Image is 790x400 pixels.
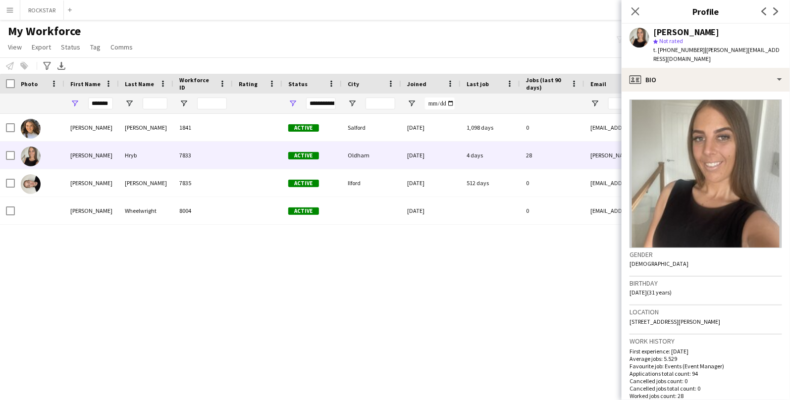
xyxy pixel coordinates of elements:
span: Jobs (last 90 days) [526,76,567,91]
span: Active [288,207,319,215]
span: Active [288,152,319,159]
div: Ilford [342,169,401,197]
button: Open Filter Menu [590,99,599,108]
span: Export [32,43,51,51]
span: Tag [90,43,101,51]
app-action-btn: Advanced filters [41,60,53,72]
input: First Name Filter Input [88,98,113,109]
h3: Work history [630,337,782,346]
button: Open Filter Menu [125,99,134,108]
div: [DATE] [401,169,461,197]
div: [PERSON_NAME][EMAIL_ADDRESS][DOMAIN_NAME] [584,142,783,169]
div: 0 [520,114,584,141]
a: Export [28,41,55,53]
input: Last Name Filter Input [143,98,167,109]
span: Status [61,43,80,51]
p: First experience: [DATE] [630,348,782,355]
span: Email [590,80,606,88]
app-action-btn: Export XLSX [55,60,67,72]
h3: Profile [622,5,790,18]
div: [PERSON_NAME] [653,28,720,37]
p: Applications total count: 94 [630,370,782,377]
span: City [348,80,359,88]
span: Joined [407,80,426,88]
div: [PERSON_NAME] [64,142,119,169]
p: Worked jobs count: 28 [630,392,782,400]
p: Average jobs: 5.529 [630,355,782,362]
button: Open Filter Menu [70,99,79,108]
h3: Location [630,307,782,316]
div: Hryb [119,142,173,169]
img: Heather Hryb [21,147,41,166]
div: [DATE] [401,197,461,224]
span: | [PERSON_NAME][EMAIL_ADDRESS][DOMAIN_NAME] [653,46,780,62]
p: Favourite job: Events (Event Manager) [630,362,782,370]
div: 7835 [173,169,233,197]
div: Oldham [342,142,401,169]
a: View [4,41,26,53]
a: Comms [106,41,137,53]
div: [PERSON_NAME] [64,169,119,197]
div: Salford [342,114,401,141]
div: 28 [520,142,584,169]
h3: Gender [630,250,782,259]
h3: Birthday [630,279,782,288]
p: Cancelled jobs count: 0 [630,377,782,385]
img: Crew avatar or photo [630,100,782,248]
span: View [8,43,22,51]
input: Joined Filter Input [425,98,455,109]
span: Status [288,80,308,88]
div: Bio [622,68,790,92]
div: 0 [520,197,584,224]
div: [PERSON_NAME] [119,114,173,141]
span: My Workforce [8,24,81,39]
span: First Name [70,80,101,88]
input: Email Filter Input [608,98,777,109]
span: Rating [239,80,258,88]
div: Wheelwright [119,197,173,224]
button: Open Filter Menu [288,99,297,108]
div: 8004 [173,197,233,224]
span: Last Name [125,80,154,88]
span: Photo [21,80,38,88]
button: Open Filter Menu [179,99,188,108]
span: t. [PHONE_NUMBER] [653,46,705,53]
input: City Filter Input [366,98,395,109]
div: [PERSON_NAME] [64,197,119,224]
div: [PERSON_NAME] [119,169,173,197]
div: 7833 [173,142,233,169]
span: Workforce ID [179,76,215,91]
div: 512 days [461,169,520,197]
div: [PERSON_NAME] [64,114,119,141]
img: Heather Mackin [21,174,41,194]
span: Active [288,180,319,187]
span: Active [288,124,319,132]
span: [STREET_ADDRESS][PERSON_NAME] [630,318,721,325]
img: Heather Fitzpatrick [21,119,41,139]
span: [DEMOGRAPHIC_DATA] [630,260,688,267]
a: Tag [86,41,105,53]
span: [DATE] (31 years) [630,289,672,296]
span: Last job [467,80,489,88]
div: [DATE] [401,142,461,169]
div: 1,098 days [461,114,520,141]
div: 0 [520,169,584,197]
div: 1841 [173,114,233,141]
div: [EMAIL_ADDRESS][DOMAIN_NAME] [584,197,783,224]
p: Cancelled jobs total count: 0 [630,385,782,392]
div: [DATE] [401,114,461,141]
button: Open Filter Menu [348,99,357,108]
span: Not rated [659,37,683,45]
button: ROCKSTAR [20,0,64,20]
div: [EMAIL_ADDRESS][DOMAIN_NAME] [584,114,783,141]
span: Comms [110,43,133,51]
input: Workforce ID Filter Input [197,98,227,109]
a: Status [57,41,84,53]
button: Open Filter Menu [407,99,416,108]
div: [EMAIL_ADDRESS][DOMAIN_NAME] [584,169,783,197]
div: 4 days [461,142,520,169]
